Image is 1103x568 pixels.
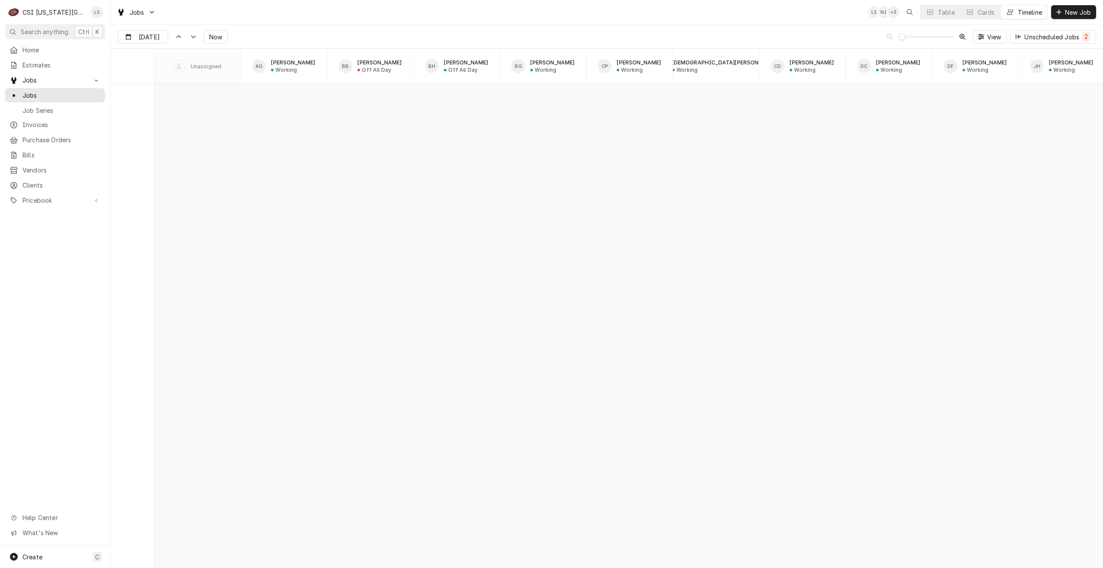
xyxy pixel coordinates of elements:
span: Bills [22,150,101,160]
a: Go to Jobs [113,5,159,19]
div: DF [944,59,957,73]
a: Estimates [5,58,105,72]
div: [PERSON_NAME] [617,59,661,66]
div: [PERSON_NAME] [444,59,488,66]
div: [PERSON_NAME] [963,59,1007,66]
div: Working [535,67,556,73]
div: Table [938,8,955,17]
a: Go to Pricebook [5,193,105,207]
div: Working [621,67,643,73]
a: Home [5,43,105,57]
div: David Fannin's Avatar [944,59,957,73]
div: Nate Ingram's Avatar [878,6,890,18]
a: Jobs [5,88,105,102]
div: Charles Pendergrass's Avatar [598,59,612,73]
div: [PERSON_NAME] [530,59,574,66]
button: Now [204,30,228,44]
div: Working [275,67,297,73]
div: Unassigned [191,63,222,70]
span: Search anything [21,27,68,36]
button: [DATE] [118,30,168,44]
span: Jobs [130,8,144,17]
div: CD [771,59,784,73]
div: Brian Hawkins's Avatar [425,59,439,73]
span: Create [22,553,42,561]
a: Job Series [5,103,105,118]
div: [PERSON_NAME] [1049,59,1093,66]
div: Unscheduled Jobs [1024,32,1090,41]
span: Now [207,32,224,41]
button: Search anythingCtrlK [5,24,105,39]
a: Invoices [5,118,105,132]
span: Job Series [22,106,101,115]
div: Timeline [1018,8,1042,17]
div: + 3 [887,6,899,18]
span: Help Center [22,513,100,522]
div: C [8,6,20,18]
button: New Job [1051,5,1096,19]
span: Purchase Orders [22,135,101,144]
span: Jobs [22,76,88,85]
div: DC [857,59,871,73]
a: Bills [5,148,105,162]
span: Invoices [22,120,101,129]
span: View [985,32,1003,41]
div: [PERSON_NAME] [271,59,315,66]
div: LS [91,6,103,18]
div: Working [1053,67,1075,73]
div: JH [1030,59,1044,73]
div: NI [878,6,890,18]
div: LS [868,6,880,18]
div: Off All Day [448,67,478,73]
span: Clients [22,181,101,190]
span: Pricebook [22,196,88,205]
span: Ctrl [78,27,89,36]
div: Brian Gonzalez's Avatar [511,59,525,73]
button: Unscheduled Jobs2 [1010,30,1096,44]
span: New Job [1063,8,1093,17]
div: Cards [978,8,995,17]
div: SPACE for context menu [111,49,154,83]
div: [PERSON_NAME] [790,59,834,66]
div: Off All Day [362,67,391,73]
span: Vendors [22,166,101,175]
div: Working [794,67,816,73]
span: C [95,552,99,562]
div: Brian Breazier's Avatar [338,59,352,73]
div: BG [511,59,525,73]
div: AG [252,59,266,73]
a: Go to Jobs [5,73,105,87]
div: CSI Kansas City's Avatar [8,6,20,18]
div: Working [676,67,698,73]
div: BH [425,59,439,73]
button: View [973,30,1007,44]
a: Go to Help Center [5,511,105,525]
div: BB [338,59,352,73]
div: Jesse Hughes's Avatar [1030,59,1044,73]
div: 2 [1084,32,1089,41]
div: [PERSON_NAME] [357,59,402,66]
span: Estimates [22,61,101,70]
div: Working [967,67,988,73]
div: [PERSON_NAME] [876,59,920,66]
div: Damon Cantu's Avatar [857,59,871,73]
div: Lindy Springer's Avatar [868,6,880,18]
span: Home [22,45,101,54]
span: Jobs [22,91,101,100]
button: Open search [903,5,917,19]
a: Go to What's New [5,526,105,540]
div: [DEMOGRAPHIC_DATA][PERSON_NAME] [672,59,779,66]
div: Lindy Springer's Avatar [91,6,103,18]
div: CSI [US_STATE][GEOGRAPHIC_DATA] [22,8,86,17]
span: K [96,27,99,36]
span: What's New [22,528,100,537]
a: Purchase Orders [5,133,105,147]
div: Adam Goodrich's Avatar [252,59,266,73]
div: Cody Davis's Avatar [771,59,784,73]
div: Working [880,67,902,73]
a: Vendors [5,163,105,177]
div: CP [598,59,612,73]
a: Clients [5,178,105,192]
